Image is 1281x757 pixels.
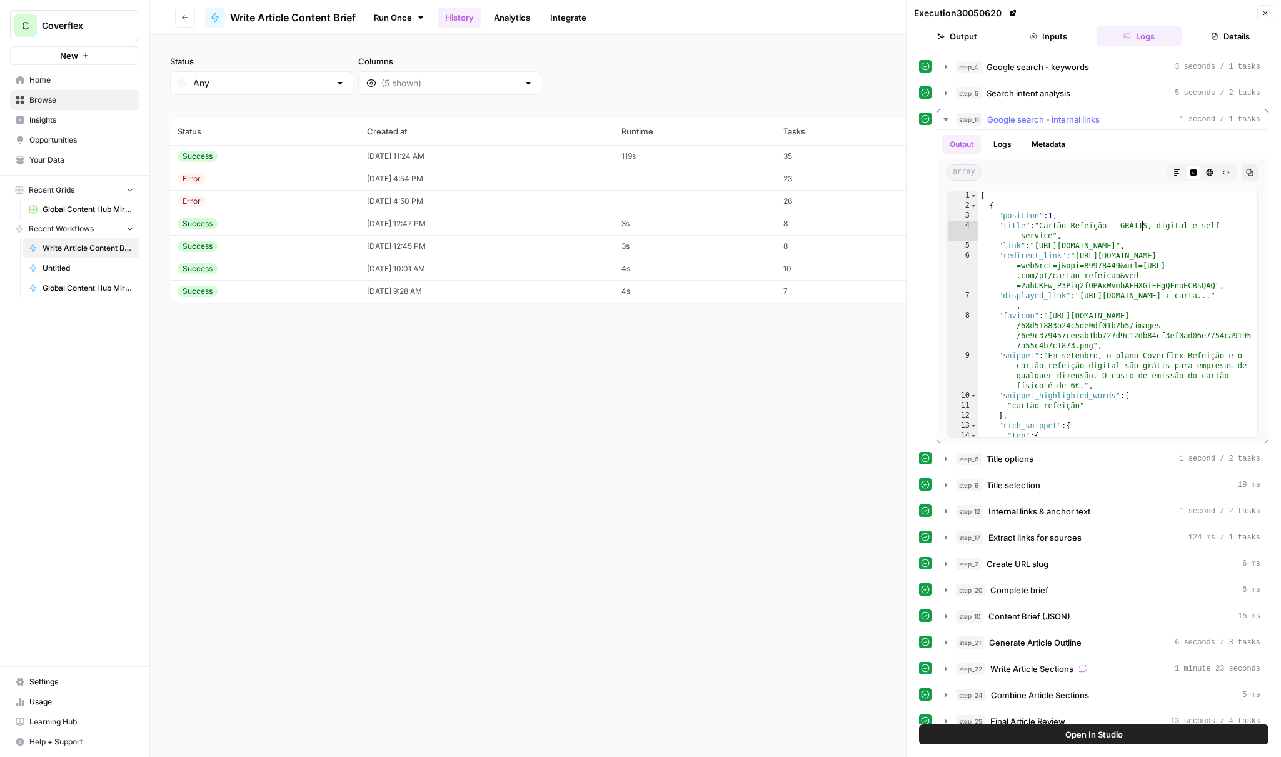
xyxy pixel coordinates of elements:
span: Complete brief [990,584,1048,596]
div: 11 [948,401,978,411]
span: Title options [987,453,1033,465]
span: Write Article Content Brief [43,243,134,254]
a: Settings [10,672,139,692]
span: 19 ms [1238,479,1260,491]
div: Success [178,263,218,274]
span: Open In Studio [1065,728,1123,741]
div: Error [178,196,206,207]
span: Coverflex [42,19,118,32]
button: Workspace: Coverflex [10,10,139,41]
span: 1 second / 2 tasks [1179,453,1260,464]
td: 7 [776,280,903,303]
td: 35 [776,145,903,168]
div: Success [178,218,218,229]
button: 124 ms / 1 tasks [937,528,1268,548]
td: 26 [776,190,903,213]
div: Success [178,286,218,297]
div: Execution 30050620 [914,7,1019,19]
div: 1 second / 1 tasks [937,130,1268,443]
span: 124 ms / 1 tasks [1188,532,1260,543]
span: 6 ms [1242,558,1260,569]
span: step_17 [956,531,983,544]
a: Home [10,70,139,90]
button: 6 seconds / 3 tasks [937,633,1268,653]
span: Search intent analysis [987,87,1070,99]
a: Integrate [543,8,594,28]
td: 23 [776,168,903,190]
td: [DATE] 11:24 AM [359,145,614,168]
div: 2 [948,201,978,211]
span: step_6 [956,453,982,465]
td: [DATE] 4:50 PM [359,190,614,213]
a: Write Article Content Brief [205,8,356,28]
span: Extract links for sources [988,531,1082,544]
span: Combine Article Sections [991,689,1089,701]
span: 6 ms [1242,584,1260,596]
td: 4s [614,258,776,280]
span: 3 seconds / 1 tasks [1175,61,1260,73]
span: 1 second / 2 tasks [1179,506,1260,517]
span: Insights [29,114,134,126]
span: step_21 [956,636,984,649]
span: 5 seconds / 2 tasks [1175,88,1260,99]
a: Browse [10,90,139,110]
span: Internal links & anchor text [988,505,1090,518]
span: step_24 [956,689,986,701]
td: 4s [614,280,776,303]
input: Any [193,77,330,89]
td: [DATE] 12:45 PM [359,235,614,258]
a: Analytics [486,8,538,28]
span: Toggle code folding, rows 13 through 23 [970,421,977,431]
span: 1 second / 1 tasks [1179,114,1260,125]
span: 13 seconds / 4 tasks [1170,716,1260,727]
a: Opportunities [10,130,139,150]
span: Create URL slug [987,558,1048,570]
button: Output [914,26,1000,46]
td: [DATE] 10:01 AM [359,258,614,280]
span: Recent Workflows [29,223,94,234]
span: array [947,164,981,181]
span: Toggle code folding, rows 1 through 65 [970,191,977,201]
button: 1 second / 1 tasks [937,109,1268,129]
span: Settings [29,676,134,688]
button: Help + Support [10,732,139,752]
span: Help + Support [29,736,134,748]
button: Recent Grids [10,181,139,199]
a: Insights [10,110,139,130]
div: 4 [948,221,978,241]
span: Untitled [43,263,134,274]
span: Final Article Review [990,715,1065,728]
a: Learning Hub [10,712,139,732]
button: 1 minute 23 seconds [937,659,1268,679]
button: Metadata [1024,135,1073,154]
span: step_20 [956,584,985,596]
span: Toggle code folding, rows 2 through 25 [970,201,977,211]
td: 10 [776,258,903,280]
span: step_10 [956,610,983,623]
div: 5 [948,241,978,251]
span: Recent Grids [29,184,74,196]
th: Status [170,118,359,145]
span: step_12 [956,505,983,518]
button: 3 seconds / 1 tasks [937,57,1268,77]
td: 8 [776,235,903,258]
th: Runtime [614,118,776,145]
span: step_22 [956,663,985,675]
div: 14 [948,431,978,441]
button: 19 ms [937,475,1268,495]
button: 6 ms [937,554,1268,574]
a: Global Content Hub Mirror [23,199,139,219]
td: 3s [614,235,776,258]
button: Open In Studio [919,724,1268,744]
span: step_11 [956,113,982,126]
span: Global Content Hub Mirror [43,204,134,215]
div: Error [178,173,206,184]
input: (5 shown) [381,77,518,89]
span: Learning Hub [29,716,134,728]
span: 1 minute 23 seconds [1175,663,1260,674]
td: 119s [614,145,776,168]
div: 6 [948,251,978,291]
span: Home [29,74,134,86]
td: [DATE] 9:28 AM [359,280,614,303]
th: Created at [359,118,614,145]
